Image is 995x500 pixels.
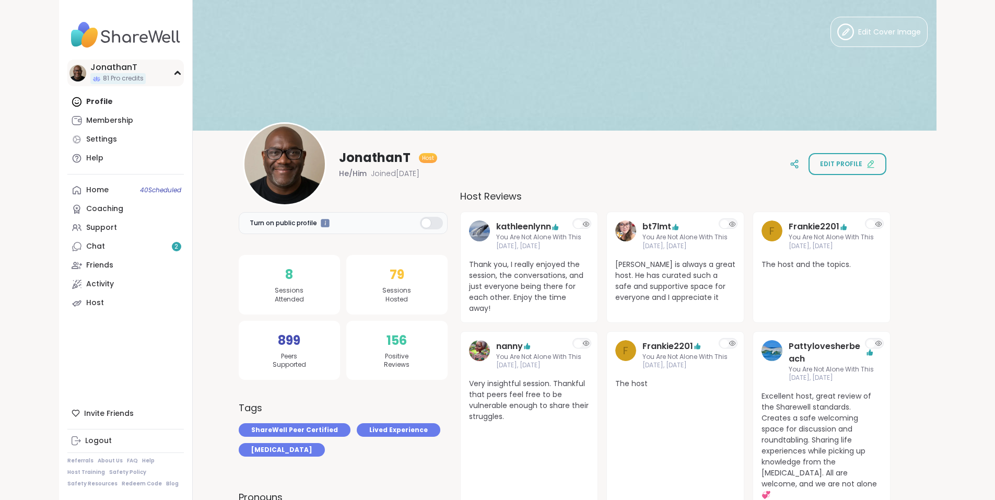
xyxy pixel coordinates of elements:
span: [DATE], [DATE] [642,242,728,251]
a: nanny [496,340,523,353]
a: Blog [166,480,179,487]
div: Support [86,223,117,233]
a: Safety Resources [67,480,118,487]
span: 156 [387,331,407,350]
span: You Are Not Alone With This [496,233,581,242]
span: F [769,223,775,239]
div: Home [86,185,109,195]
a: F [615,340,636,370]
span: Positive Reviews [384,352,409,370]
a: kathleenlynn [496,220,551,233]
div: Membership [86,115,133,126]
span: Peers Supported [273,352,306,370]
span: You Are Not Alone With This [789,233,874,242]
a: Redeem Code [122,480,162,487]
img: JonathanT [244,124,325,204]
span: You Are Not Alone With This [496,353,581,362]
span: Thank you, I really enjoyed the session, the conversations, and just everyone being there for eac... [469,259,589,314]
img: nanny [469,340,490,361]
a: F [762,220,782,251]
span: Very insightful session. Thankful that peers feel free to be vulnerable enough to share their str... [469,378,589,422]
span: [DATE], [DATE] [496,242,581,251]
span: [MEDICAL_DATA] [251,445,312,455]
a: About Us [98,457,123,464]
div: Host [86,298,104,308]
span: The host and the topics. [762,259,882,270]
span: The host [615,378,735,389]
span: Edit Cover Image [858,27,921,38]
div: Friends [86,260,113,271]
a: Referrals [67,457,93,464]
a: Frankie2201 [789,220,839,233]
span: Edit profile [820,159,862,169]
a: Host Training [67,469,105,476]
div: Settings [86,134,117,145]
span: [DATE], [DATE] [789,242,874,251]
iframe: Spotlight [321,219,330,228]
div: Help [86,153,103,164]
a: Settings [67,130,184,149]
a: bt7lmt [642,220,671,233]
a: Friends [67,256,184,275]
span: 2 [174,242,178,251]
span: He/Him [339,168,367,179]
span: Lived Experience [369,425,428,435]
a: kathleenlynn [469,220,490,251]
span: 8 [285,265,293,284]
span: 899 [278,331,300,350]
span: You Are Not Alone With This [642,353,728,362]
span: You Are Not Alone With This [789,365,874,374]
span: [DATE], [DATE] [789,374,874,382]
button: Edit profile [809,153,886,175]
a: Help [142,457,155,464]
img: JonathanT [69,65,86,82]
img: bt7lmt [615,220,636,241]
span: [DATE], [DATE] [496,361,581,370]
div: JonathanT [90,62,146,73]
a: Frankie2201 [642,340,693,353]
span: F [623,343,628,358]
span: Turn on public profile [250,218,317,228]
span: Sessions Hosted [382,286,411,304]
div: Chat [86,241,105,252]
span: Sessions Attended [275,286,304,304]
span: Joined [DATE] [371,168,419,179]
span: 81 Pro credits [103,74,144,83]
a: bt7lmt [615,220,636,251]
a: Logout [67,432,184,450]
span: [DATE], [DATE] [642,361,728,370]
a: Support [67,218,184,237]
a: Pattylovesherbeach [789,340,865,365]
a: Home40Scheduled [67,181,184,200]
a: Safety Policy [109,469,146,476]
a: Host [67,294,184,312]
span: You Are Not Alone With This [642,233,728,242]
h3: Tags [239,401,262,415]
img: Pattylovesherbeach [762,340,782,361]
a: Membership [67,111,184,130]
span: 40 Scheduled [140,186,181,194]
a: nanny [469,340,490,370]
a: Coaching [67,200,184,218]
div: Logout [85,436,112,446]
span: 79 [390,265,404,284]
span: Host [422,154,434,162]
span: JonathanT [339,149,411,166]
a: FAQ [127,457,138,464]
a: Help [67,149,184,168]
span: [PERSON_NAME] is always a great host. He has curated such a safe and supportive space for everyon... [615,259,735,303]
div: Invite Friends [67,404,184,423]
a: Chat2 [67,237,184,256]
span: ShareWell Peer Certified [251,425,338,435]
img: kathleenlynn [469,220,490,241]
div: Activity [86,279,114,289]
button: Edit Cover Image [830,17,928,47]
img: ShareWell Nav Logo [67,17,184,53]
a: Pattylovesherbeach [762,340,782,383]
a: Activity [67,275,184,294]
div: Coaching [86,204,123,214]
